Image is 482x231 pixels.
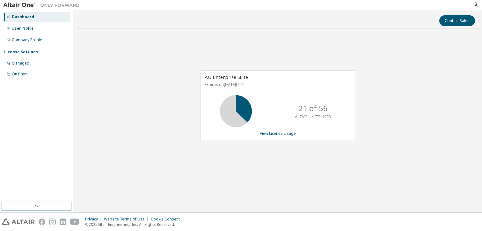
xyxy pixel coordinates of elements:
div: Managed [12,61,29,66]
p: ALTAIR UNITS USED [295,114,331,119]
span: AU Enterprise Suite [205,74,248,80]
p: 21 of 56 [298,103,328,114]
img: Altair One [3,2,83,8]
button: Contact Sales [439,15,475,26]
img: altair_logo.svg [2,219,35,225]
div: Company Profile [12,37,42,42]
div: Website Terms of Use [104,217,151,222]
div: Privacy [85,217,104,222]
a: View License Usage [260,131,296,136]
p: © 2025 Altair Engineering, Inc. All Rights Reserved. [85,222,184,227]
div: Dashboard [12,14,34,19]
div: License Settings [4,50,38,55]
img: instagram.svg [49,219,56,225]
div: On Prem [12,72,28,77]
div: Cookie Consent [151,217,184,222]
img: facebook.svg [39,219,45,225]
div: User Profile [12,26,33,31]
p: Expires on [DATE] UTC [205,82,349,87]
img: linkedin.svg [60,219,66,225]
img: youtube.svg [70,219,79,225]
